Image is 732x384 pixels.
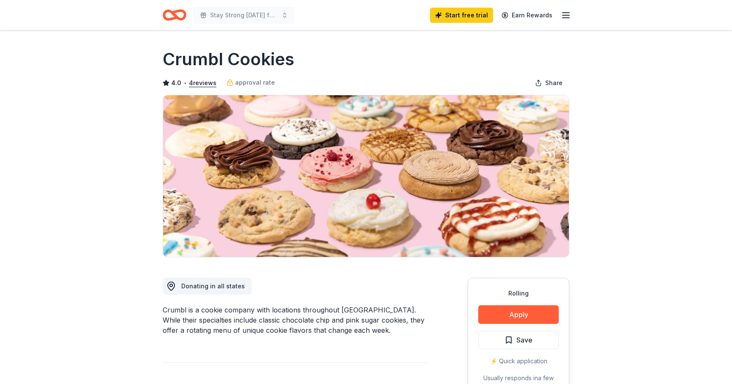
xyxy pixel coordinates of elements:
a: Earn Rewards [496,8,557,23]
div: Rolling [478,288,559,298]
a: Home [163,5,186,25]
span: Share [545,78,563,88]
span: approval rate [235,77,275,88]
a: approval rate [227,77,275,88]
a: Start free trial [430,8,493,23]
button: Stay Strong [DATE] for Suicide Prevention [193,7,295,24]
span: • [184,80,187,86]
div: ⚡️ Quick application [478,356,559,366]
button: Share [528,75,569,91]
button: Apply [478,305,559,324]
span: 4.0 [171,78,181,88]
button: 4reviews [189,78,216,88]
h1: Crumbl Cookies [163,47,294,71]
span: Save [516,334,532,345]
span: Donating in all states [181,282,245,290]
span: Stay Strong [DATE] for Suicide Prevention [210,10,278,20]
img: Image for Crumbl Cookies [163,95,569,257]
button: Save [478,331,559,349]
div: Crumbl is a cookie company with locations throughout [GEOGRAPHIC_DATA]. While their specialties i... [163,305,427,335]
